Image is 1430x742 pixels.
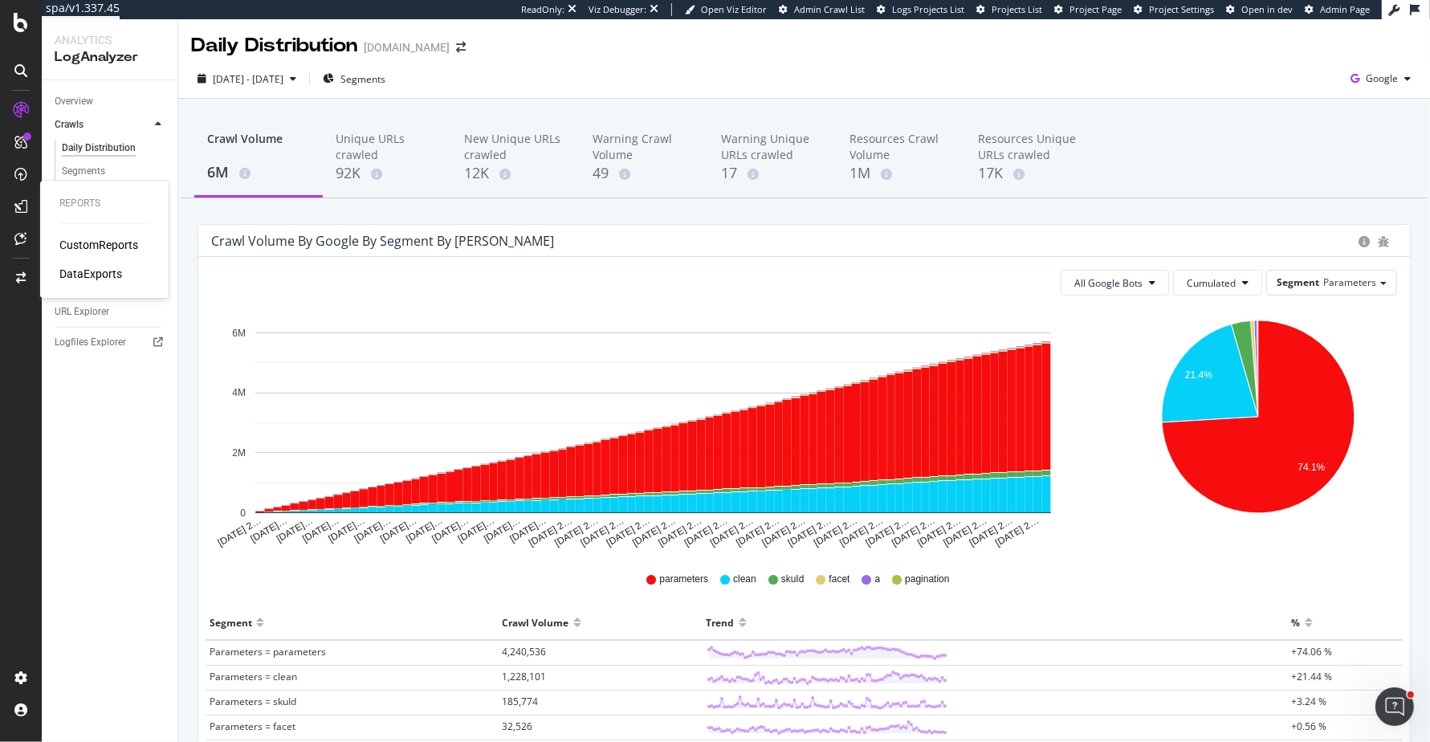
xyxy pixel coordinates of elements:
text: 0 [240,508,246,519]
button: All Google Bots [1061,270,1169,296]
div: Resources Unique URLs crawled [978,131,1081,163]
div: 12K [464,163,567,184]
div: URL Explorer [55,304,109,320]
div: Overview [55,93,93,110]
a: DataExports [59,266,122,282]
span: Projects List [992,3,1042,15]
div: % [1292,609,1301,635]
div: Warning Unique URLs crawled [721,131,824,163]
a: Logs Projects List [877,3,964,16]
span: 32,526 [503,720,533,733]
span: 1,228,101 [503,670,547,683]
div: Unique URLs crawled [336,131,438,163]
span: 185,774 [503,695,539,708]
span: clean [733,573,756,586]
span: +74.06 % [1292,645,1333,658]
span: Parameters = clean [210,670,297,683]
a: Admin Page [1305,3,1370,16]
span: Parameters = skuId [210,695,296,708]
svg: A chart. [211,308,1095,549]
div: Trend [707,609,735,635]
a: Segments Distribution [62,163,166,197]
span: pagination [905,573,949,586]
span: parameters [659,573,708,586]
div: 17 [721,163,824,184]
text: 2M [232,447,246,459]
div: arrow-right-arrow-left [456,42,466,53]
span: 4,240,536 [503,645,547,658]
span: facet [829,573,849,586]
span: Segments [340,72,385,86]
span: [DATE] - [DATE] [213,72,283,86]
span: Logs Projects List [892,3,964,15]
span: Parameters = facet [210,720,295,733]
div: New Unique URLs crawled [464,131,567,163]
div: LogAnalyzer [55,48,165,67]
text: 6M [232,328,246,339]
div: Analytics [55,32,165,48]
span: Admin Page [1320,3,1370,15]
div: Daily Distribution [62,140,136,157]
span: Open in dev [1241,3,1293,15]
a: Overview [55,93,166,110]
button: Cumulated [1173,270,1262,296]
span: +21.44 % [1292,670,1333,683]
span: Google [1366,71,1398,85]
div: Logfiles Explorer [55,334,126,351]
div: Segment [210,609,252,635]
div: Segments Distribution [62,163,151,197]
span: Parameters [1323,275,1376,289]
div: Viz Debugger: [589,3,646,16]
svg: A chart. [1118,308,1397,549]
div: 6M [207,162,310,183]
div: 92K [336,163,438,184]
div: Crawl Volume by google by Segment by [PERSON_NAME] [211,233,554,249]
div: Daily Distribution [191,32,357,59]
span: Parameters = parameters [210,645,326,658]
a: Open in dev [1226,3,1293,16]
a: URL Explorer [55,304,166,320]
div: Warning Crawl Volume [593,131,695,163]
a: Open Viz Editor [685,3,767,16]
span: Cumulated [1187,276,1236,290]
div: 17K [978,163,1081,184]
div: Crawls [55,116,84,133]
div: bug [1378,236,1389,247]
button: [DATE] - [DATE] [191,66,303,92]
a: Daily Distribution [62,140,166,157]
iframe: Intercom live chat [1375,687,1414,726]
text: 4M [232,388,246,399]
a: CustomReports [59,237,138,253]
a: Admin Crawl List [779,3,865,16]
div: Reports [59,197,149,210]
button: Segments [316,66,392,92]
span: +0.56 % [1292,720,1327,733]
span: skuId [781,573,805,586]
span: Project Settings [1149,3,1214,15]
span: Project Page [1069,3,1122,15]
a: Crawls [55,116,150,133]
a: Logfiles Explorer [55,334,166,351]
div: Resources Crawl Volume [849,131,952,163]
div: ReadOnly: [521,3,564,16]
text: 74.1% [1298,462,1326,473]
button: Google [1344,66,1417,92]
a: Project Page [1054,3,1122,16]
text: 21.4% [1185,369,1212,381]
span: Open Viz Editor [701,3,767,15]
span: a [875,573,881,586]
span: +3.24 % [1292,695,1327,708]
div: [DOMAIN_NAME] [364,39,450,55]
span: Admin Crawl List [794,3,865,15]
div: Crawl Volume [503,609,569,635]
div: Crawl Volume [207,131,310,161]
div: 49 [593,163,695,184]
a: Projects List [976,3,1042,16]
div: circle-info [1359,236,1370,247]
div: 1M [849,163,952,184]
a: Project Settings [1134,3,1214,16]
span: All Google Bots [1074,276,1143,290]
